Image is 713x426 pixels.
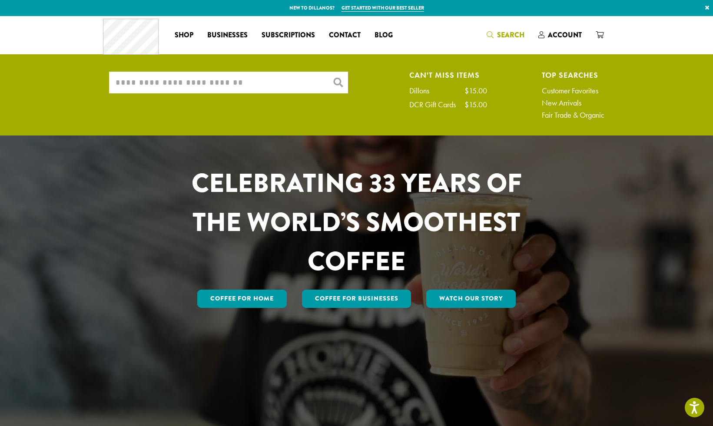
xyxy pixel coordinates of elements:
div: $15.00 [464,101,487,109]
a: Search [480,28,531,42]
h4: Top Searches [542,72,604,78]
a: Customer Favorites [542,87,604,95]
span: Shop [175,30,193,41]
span: Search [497,30,524,40]
a: Fair Trade & Organic [542,111,604,119]
div: Dillons [409,87,438,95]
span: Account [548,30,582,40]
a: New Arrivals [542,99,604,107]
span: Subscriptions [262,30,315,41]
h4: Can't Miss Items [409,72,487,78]
a: Watch Our Story [426,290,516,308]
div: $15.00 [464,87,487,95]
a: Shop [168,28,200,42]
span: Businesses [207,30,248,41]
h1: CELEBRATING 33 YEARS OF THE WORLD’S SMOOTHEST COFFEE [166,164,547,281]
div: DCR Gift Cards [409,101,464,109]
a: Get started with our best seller [342,4,424,12]
span: Contact [329,30,361,41]
a: Coffee For Businesses [302,290,411,308]
a: Coffee for Home [197,290,287,308]
span: Blog [375,30,393,41]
